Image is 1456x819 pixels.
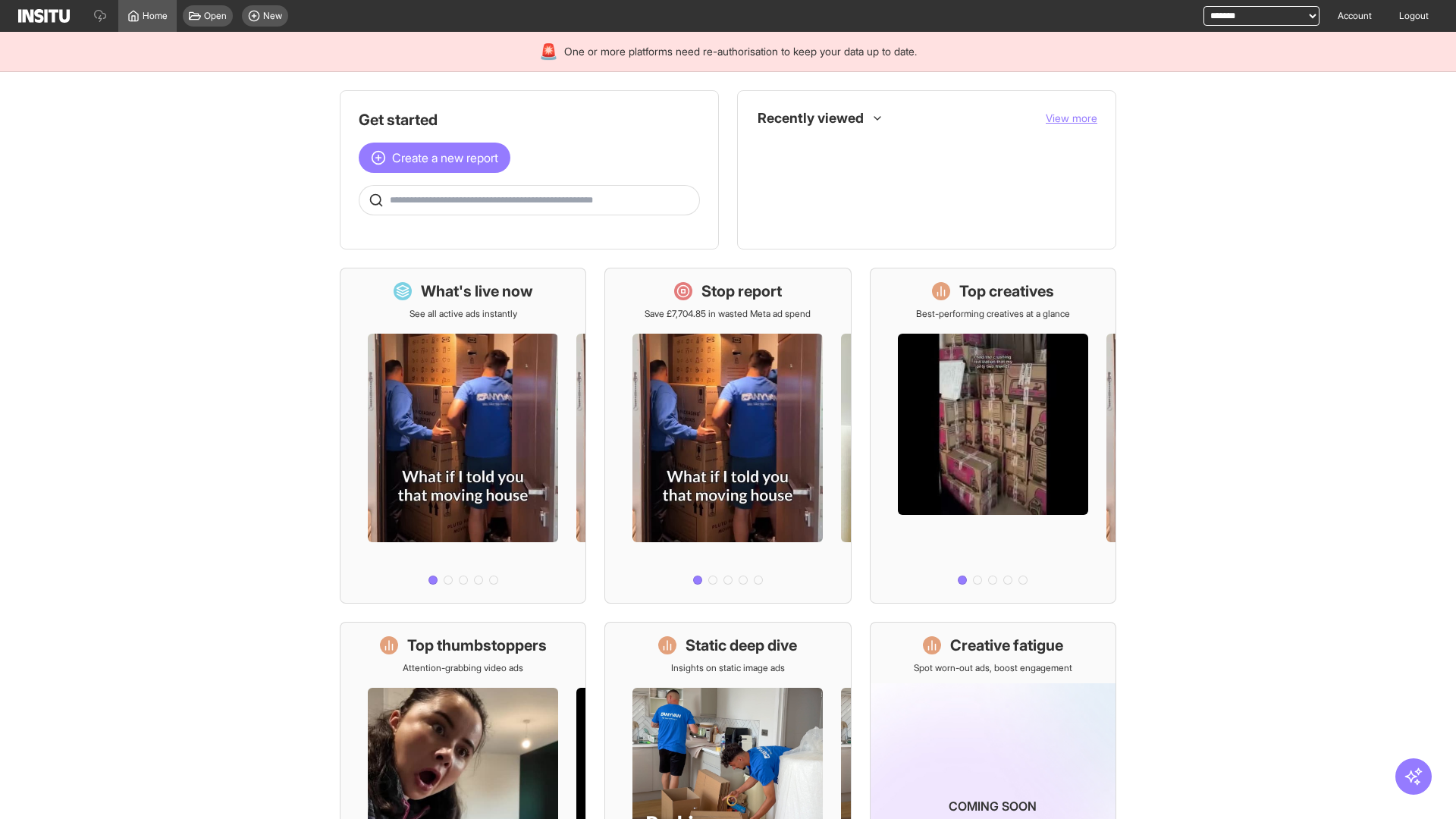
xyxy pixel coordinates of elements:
[340,268,586,604] a: What's live nowSee all active ads instantly
[407,635,547,656] h1: Top thumbstoppers
[1046,111,1097,126] button: View more
[671,662,785,674] p: Insights on static image ads
[392,149,498,167] span: Create a new report
[18,9,70,23] img: Logo
[870,268,1116,604] a: Top creativesBest-performing creatives at a glance
[701,281,782,302] h1: Stop report
[421,281,533,302] h1: What's live now
[359,143,510,173] button: Create a new report
[359,109,700,130] h1: Get started
[204,10,227,22] span: Open
[564,44,917,59] span: One or more platforms need re-authorisation to keep your data up to date.
[686,635,797,656] h1: Static deep dive
[263,10,282,22] span: New
[403,662,523,674] p: Attention-grabbing video ads
[539,41,558,62] div: 🚨
[916,308,1070,320] p: Best-performing creatives at a glance
[645,308,811,320] p: Save £7,704.85 in wasted Meta ad spend
[959,281,1054,302] h1: Top creatives
[604,268,851,604] a: Stop reportSave £7,704.85 in wasted Meta ad spend
[1046,111,1097,124] span: View more
[409,308,517,320] p: See all active ads instantly
[143,10,168,22] span: Home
